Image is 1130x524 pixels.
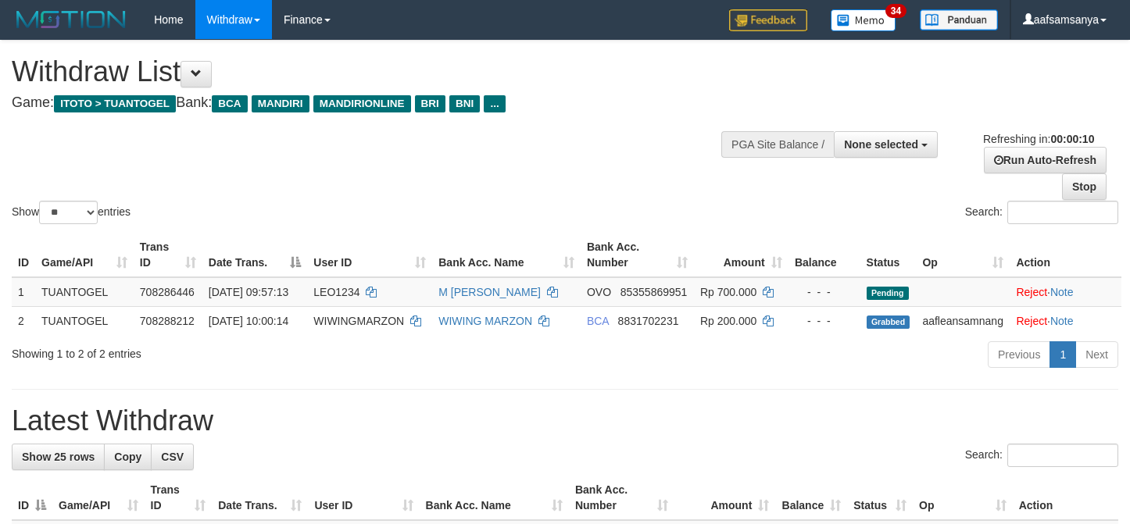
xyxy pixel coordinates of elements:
span: ... [484,95,505,112]
th: Bank Acc. Name: activate to sort column ascending [420,476,569,520]
th: Trans ID: activate to sort column ascending [145,476,213,520]
a: 1 [1050,341,1076,368]
span: BCA [587,315,609,327]
a: Previous [988,341,1050,368]
td: · [1010,277,1121,307]
span: 34 [885,4,907,18]
td: TUANTOGEL [35,306,134,335]
th: Game/API: activate to sort column ascending [52,476,145,520]
a: Stop [1062,173,1107,200]
span: WIWINGMARZON [313,315,404,327]
span: OVO [587,286,611,298]
span: BCA [212,95,247,112]
span: MANDIRI [252,95,309,112]
span: 708288212 [140,315,195,327]
th: Date Trans.: activate to sort column descending [202,233,308,277]
span: Rp 700.000 [700,286,756,298]
input: Search: [1007,201,1118,224]
th: Date Trans.: activate to sort column ascending [212,476,308,520]
th: Trans ID: activate to sort column ascending [134,233,202,277]
a: Next [1075,341,1118,368]
span: ITOTO > TUANTOGEL [54,95,176,112]
th: Status: activate to sort column ascending [847,476,913,520]
label: Search: [965,201,1118,224]
a: Copy [104,444,152,470]
img: Button%20Memo.svg [831,9,896,31]
a: Note [1050,315,1074,327]
input: Search: [1007,444,1118,467]
span: Pending [867,287,909,300]
td: 1 [12,277,35,307]
img: Feedback.jpg [729,9,807,31]
th: User ID: activate to sort column ascending [308,476,419,520]
span: Copy 85355869951 to clipboard [620,286,688,298]
th: Balance: activate to sort column ascending [775,476,847,520]
span: [DATE] 10:00:14 [209,315,288,327]
a: CSV [151,444,194,470]
th: Op: activate to sort column ascending [916,233,1010,277]
span: CSV [161,451,184,463]
img: panduan.png [920,9,998,30]
strong: 00:00:10 [1050,133,1094,145]
th: Op: activate to sort column ascending [913,476,1013,520]
span: 708286446 [140,286,195,298]
span: Copy [114,451,141,463]
span: Rp 200.000 [700,315,756,327]
th: Balance [788,233,860,277]
span: BRI [415,95,445,112]
a: Reject [1016,315,1047,327]
th: Game/API: activate to sort column ascending [35,233,134,277]
a: Run Auto-Refresh [984,147,1107,173]
span: LEO1234 [313,286,359,298]
label: Search: [965,444,1118,467]
h4: Game: Bank: [12,95,738,111]
th: ID [12,233,35,277]
h1: Latest Withdraw [12,405,1118,437]
span: MANDIRIONLINE [313,95,411,112]
div: Showing 1 to 2 of 2 entries [12,340,460,362]
th: ID: activate to sort column descending [12,476,52,520]
span: Refreshing in: [983,133,1094,145]
th: Bank Acc. Number: activate to sort column ascending [569,476,674,520]
div: PGA Site Balance / [721,131,834,158]
td: 2 [12,306,35,335]
label: Show entries [12,201,131,224]
a: WIWING MARZON [438,315,532,327]
th: Status [860,233,917,277]
span: Copy 8831702231 to clipboard [618,315,679,327]
select: Showentries [39,201,98,224]
th: Amount: activate to sort column ascending [694,233,788,277]
button: None selected [834,131,938,158]
span: [DATE] 09:57:13 [209,286,288,298]
h1: Withdraw List [12,56,738,87]
span: Grabbed [867,315,910,329]
th: Bank Acc. Number: activate to sort column ascending [581,233,694,277]
div: - - - [795,284,854,300]
a: Note [1050,286,1074,298]
th: User ID: activate to sort column ascending [307,233,432,277]
img: MOTION_logo.png [12,8,131,31]
span: BNI [449,95,480,112]
td: · [1010,306,1121,335]
a: Reject [1016,286,1047,298]
a: Show 25 rows [12,444,105,470]
th: Bank Acc. Name: activate to sort column ascending [432,233,581,277]
span: None selected [844,138,918,151]
th: Action [1013,476,1118,520]
th: Amount: activate to sort column ascending [674,476,775,520]
span: Show 25 rows [22,451,95,463]
th: Action [1010,233,1121,277]
div: - - - [795,313,854,329]
td: TUANTOGEL [35,277,134,307]
a: M [PERSON_NAME] [438,286,541,298]
td: aafleansamnang [916,306,1010,335]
